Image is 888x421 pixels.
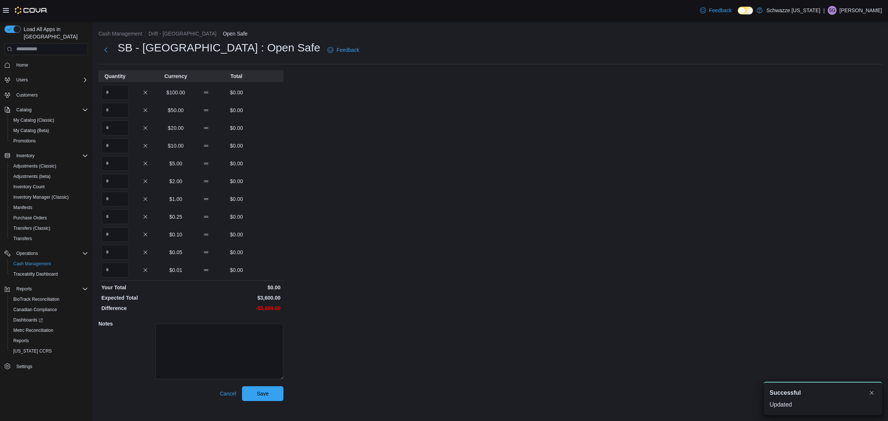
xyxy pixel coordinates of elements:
[7,269,91,279] button: Traceabilty Dashboard
[10,270,61,279] a: Traceabilty Dashboard
[13,271,58,277] span: Traceabilty Dashboard
[1,60,91,70] button: Home
[10,137,39,145] a: Promotions
[162,178,189,185] p: $2.00
[223,249,250,256] p: $0.00
[10,162,59,171] a: Adjustments (Classic)
[10,126,52,135] a: My Catalog (Beta)
[101,192,129,206] input: Quantity
[10,182,88,191] span: Inventory Count
[10,316,88,324] span: Dashboards
[13,362,35,371] a: Settings
[101,73,129,80] p: Quantity
[10,316,46,324] a: Dashboards
[13,215,47,221] span: Purchase Orders
[13,163,56,169] span: Adjustments (Classic)
[101,174,129,189] input: Quantity
[101,85,129,100] input: Quantity
[101,209,129,224] input: Quantity
[192,294,280,302] p: $3,600.00
[13,236,32,242] span: Transfers
[16,92,38,98] span: Customers
[13,261,51,267] span: Cash Management
[7,182,91,192] button: Inventory Count
[697,3,734,18] a: Feedback
[336,46,359,54] span: Feedback
[162,266,189,274] p: $0.01
[13,75,31,84] button: Users
[162,249,189,256] p: $0.05
[10,295,63,304] a: BioTrack Reconciliation
[13,327,53,333] span: Metrc Reconciliation
[766,6,820,15] p: Schwazze [US_STATE]
[162,73,189,80] p: Currency
[7,213,91,223] button: Purchase Orders
[7,192,91,202] button: Inventory Manager (Classic)
[16,62,28,68] span: Home
[7,294,91,304] button: BioTrack Reconciliation
[15,7,48,14] img: Cova
[13,151,37,160] button: Inventory
[13,138,36,144] span: Promotions
[10,305,88,314] span: Canadian Compliance
[324,43,362,57] a: Feedback
[770,388,801,397] span: Successful
[16,107,31,113] span: Catalog
[709,7,731,14] span: Feedback
[223,73,250,80] p: Total
[223,231,250,238] p: $0.00
[13,151,88,160] span: Inventory
[10,259,88,268] span: Cash Management
[118,40,320,55] h1: SB - [GEOGRAPHIC_DATA] : Open Safe
[10,213,88,222] span: Purchase Orders
[192,284,280,291] p: $0.00
[257,390,269,397] span: Save
[16,364,32,370] span: Settings
[223,89,250,96] p: $0.00
[223,266,250,274] p: $0.00
[10,193,88,202] span: Inventory Manager (Classic)
[10,347,55,356] a: [US_STATE] CCRS
[13,61,31,70] a: Home
[7,325,91,336] button: Metrc Reconciliation
[1,75,91,85] button: Users
[10,234,88,243] span: Transfers
[162,107,189,114] p: $50.00
[840,6,882,15] p: [PERSON_NAME]
[13,338,29,344] span: Reports
[223,213,250,220] p: $0.00
[223,160,250,167] p: $0.00
[770,388,876,397] div: Notification
[13,117,54,123] span: My Catalog (Classic)
[13,249,88,258] span: Operations
[1,248,91,259] button: Operations
[21,26,88,40] span: Load All Apps in [GEOGRAPHIC_DATA]
[13,296,60,302] span: BioTrack Reconciliation
[7,115,91,125] button: My Catalog (Classic)
[828,6,837,15] div: Sierra Graham
[13,205,32,210] span: Manifests
[7,202,91,213] button: Manifests
[101,138,129,153] input: Quantity
[13,361,88,371] span: Settings
[13,249,41,258] button: Operations
[16,153,34,159] span: Inventory
[10,224,88,233] span: Transfers (Classic)
[10,137,88,145] span: Promotions
[13,91,41,100] a: Customers
[101,245,129,260] input: Quantity
[101,156,129,171] input: Quantity
[13,128,49,134] span: My Catalog (Beta)
[10,326,88,335] span: Metrc Reconciliation
[10,259,54,268] a: Cash Management
[10,203,88,212] span: Manifests
[10,224,53,233] a: Transfers (Classic)
[13,174,51,179] span: Adjustments (beta)
[7,304,91,315] button: Canadian Compliance
[13,75,88,84] span: Users
[162,213,189,220] p: $0.25
[101,103,129,118] input: Quantity
[7,161,91,171] button: Adjustments (Classic)
[223,31,248,37] button: Open Safe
